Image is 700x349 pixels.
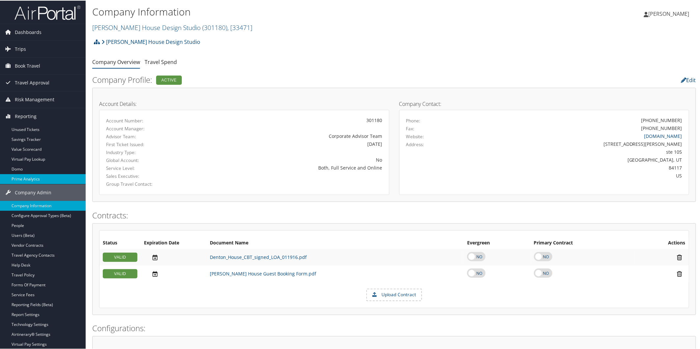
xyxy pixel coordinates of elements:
th: Status [99,237,141,248]
div: No [202,156,382,163]
a: [PERSON_NAME] House Design Studio [101,35,200,48]
div: VALID [103,269,137,278]
div: [PHONE_NUMBER] [641,116,682,123]
div: [PHONE_NUMBER] [641,124,682,131]
label: Sales Executive: [106,172,191,179]
i: Remove Contract [674,270,686,277]
label: Address: [406,141,424,147]
a: [PERSON_NAME] House Guest Booking Form.pdf [210,270,316,276]
div: US [478,172,682,178]
a: Denton_House_CBT_signed_LOA_011916.pdf [210,253,307,260]
label: Website: [406,133,424,139]
span: , [ 33471 ] [227,22,252,31]
img: airportal-logo.png [14,4,80,20]
span: Travel Approval [15,74,49,90]
th: Evergreen [464,237,531,248]
label: Upload Contract [367,289,421,300]
h1: Company Information [92,4,495,18]
th: Primary Contract [531,237,635,248]
div: [GEOGRAPHIC_DATA], UT [478,156,682,163]
label: Global Account: [106,156,191,163]
label: Service Level: [106,164,191,171]
h4: Company Contact: [399,101,689,106]
th: Document Name [207,237,464,248]
div: [STREET_ADDRESS][PERSON_NAME] [478,140,682,147]
div: 84117 [478,164,682,171]
a: Travel Spend [145,58,177,65]
a: Edit [681,76,696,83]
h2: Company Profile: [92,74,491,85]
span: Dashboards [15,23,42,40]
i: Remove Contract [674,253,686,260]
span: Company Admin [15,184,51,200]
div: VALID [103,252,137,261]
span: [PERSON_NAME] [649,10,689,17]
h4: Account Details: [99,101,389,106]
th: Expiration Date [141,237,207,248]
div: ste 105 [478,148,682,155]
span: Book Travel [15,57,40,74]
div: Active [156,75,182,84]
label: Account Number: [106,117,191,123]
label: First Ticket Issued: [106,141,191,147]
label: Fax: [406,125,415,131]
span: Risk Management [15,91,54,107]
span: Reporting [15,108,37,124]
span: Trips [15,40,26,57]
a: Company Overview [92,58,140,65]
span: ( 301180 ) [202,22,227,31]
div: Add/Edit Date [144,270,203,277]
a: [DOMAIN_NAME] [644,132,682,139]
div: Corporate Advisor Team [202,132,382,139]
th: Actions [635,237,689,248]
a: [PERSON_NAME] House Design Studio [92,22,252,31]
div: Both, Full Service and Online [202,164,382,171]
label: Industry Type: [106,148,191,155]
div: Add/Edit Date [144,253,203,260]
label: Account Manager: [106,125,191,131]
a: [PERSON_NAME] [644,3,696,23]
div: 301180 [202,116,382,123]
h2: Contracts: [92,209,696,220]
label: Group Travel Contact: [106,180,191,187]
div: [DATE] [202,140,382,147]
label: Phone: [406,117,421,123]
h2: Configurations: [92,322,696,333]
label: Advisor Team: [106,133,191,139]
